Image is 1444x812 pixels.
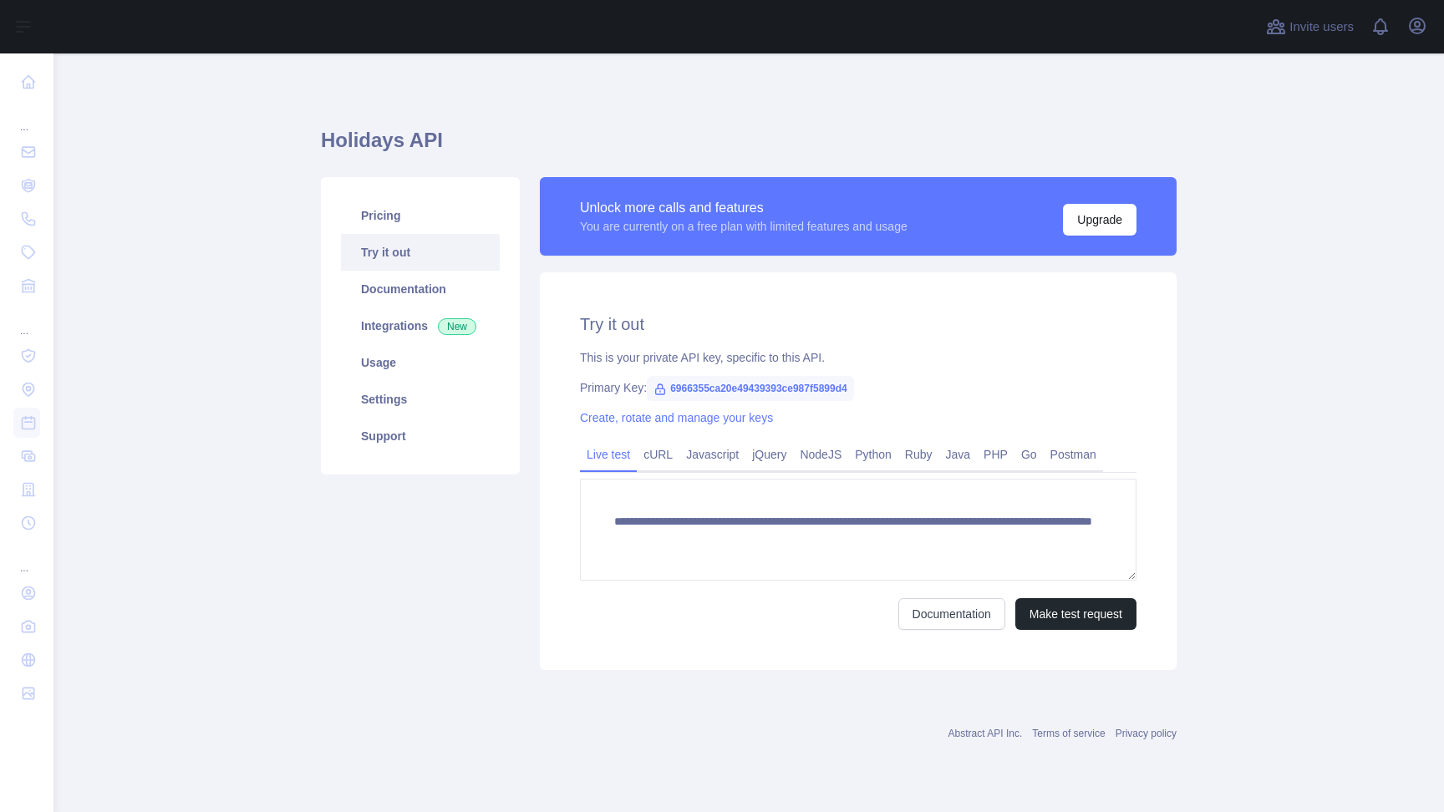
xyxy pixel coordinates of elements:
a: Postman [1044,441,1103,468]
a: Terms of service [1032,728,1105,739]
a: Javascript [679,441,745,468]
div: ... [13,304,40,337]
a: Python [848,441,898,468]
div: ... [13,541,40,575]
a: Documentation [898,598,1005,630]
a: Usage [341,344,500,381]
a: NodeJS [793,441,848,468]
a: Integrations New [341,307,500,344]
div: This is your private API key, specific to this API. [580,349,1136,366]
a: Privacy policy [1116,728,1177,739]
div: ... [13,100,40,134]
button: Upgrade [1063,204,1136,236]
a: PHP [977,441,1014,468]
a: Create, rotate and manage your keys [580,411,773,424]
div: Primary Key: [580,379,1136,396]
span: New [438,318,476,335]
div: Unlock more calls and features [580,198,908,218]
h2: Try it out [580,312,1136,336]
a: Documentation [341,271,500,307]
a: cURL [637,441,679,468]
a: Pricing [341,197,500,234]
a: Live test [580,441,637,468]
h1: Holidays API [321,127,1177,167]
a: Ruby [898,441,939,468]
a: Abstract API Inc. [948,728,1023,739]
span: Invite users [1289,18,1354,37]
a: Support [341,418,500,454]
a: Java [939,441,978,468]
a: jQuery [745,441,793,468]
button: Invite users [1263,13,1357,40]
div: You are currently on a free plan with limited features and usage [580,218,908,235]
a: Settings [341,381,500,418]
a: Go [1014,441,1044,468]
a: Try it out [341,234,500,271]
span: 6966355ca20e49439393ce987f5899d4 [647,376,854,401]
button: Make test request [1015,598,1136,630]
